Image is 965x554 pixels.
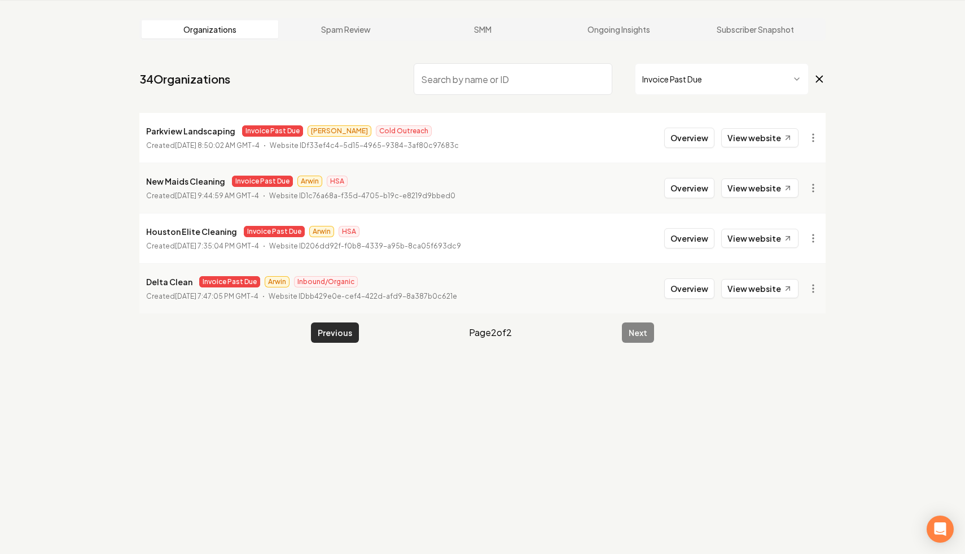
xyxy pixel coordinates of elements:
[175,141,260,150] time: [DATE] 8:50:02 AM GMT-4
[469,326,512,339] span: Page 2 of 2
[146,140,260,151] p: Created
[146,190,259,202] p: Created
[199,276,260,287] span: Invoice Past Due
[146,291,258,302] p: Created
[311,322,359,343] button: Previous
[376,125,432,137] span: Cold Outreach
[664,178,714,198] button: Overview
[265,276,289,287] span: Arwin
[721,178,799,198] a: View website
[244,226,305,237] span: Invoice Past Due
[146,124,235,138] p: Parkview Landscaping
[414,63,612,95] input: Search by name or ID
[146,241,259,252] p: Created
[927,516,954,543] div: Open Intercom Messenger
[721,279,799,298] a: View website
[146,275,192,289] p: Delta Clean
[664,228,714,248] button: Overview
[146,225,237,238] p: Houston Elite Cleaning
[269,241,461,252] p: Website ID 206dd92f-f0b8-4339-a95b-8ca05f693dc9
[297,176,322,187] span: Arwin
[551,20,687,38] a: Ongoing Insights
[232,176,293,187] span: Invoice Past Due
[142,20,278,38] a: Organizations
[269,190,455,202] p: Website ID 1c76a68a-f35d-4705-b19c-e8219d9bbed0
[175,191,259,200] time: [DATE] 9:44:59 AM GMT-4
[139,71,230,87] a: 34Organizations
[327,176,348,187] span: HSA
[687,20,823,38] a: Subscriber Snapshot
[414,20,551,38] a: SMM
[146,175,225,188] p: New Maids Cleaning
[339,226,359,237] span: HSA
[664,128,714,148] button: Overview
[308,125,371,137] span: [PERSON_NAME]
[269,291,457,302] p: Website ID bb429e0e-cef4-422d-afd9-8a387b0c621e
[721,229,799,248] a: View website
[721,128,799,147] a: View website
[664,278,714,299] button: Overview
[294,276,358,287] span: Inbound/Organic
[175,292,258,300] time: [DATE] 7:47:05 PM GMT-4
[270,140,459,151] p: Website ID f33ef4c4-5d15-4965-9384-3af80c97683c
[309,226,334,237] span: Arwin
[175,242,259,250] time: [DATE] 7:35:04 PM GMT-4
[242,125,303,137] span: Invoice Past Due
[278,20,415,38] a: Spam Review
